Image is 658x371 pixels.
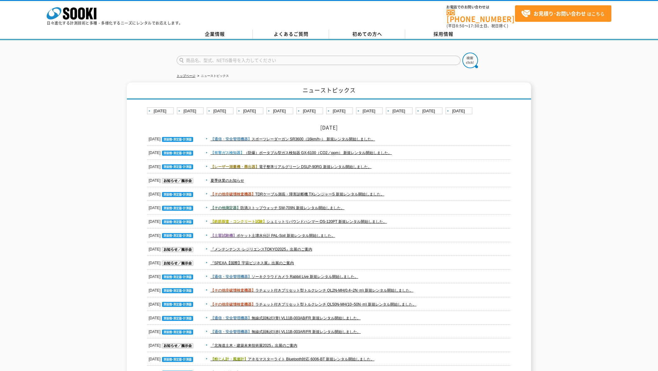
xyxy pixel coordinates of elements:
img: 測量機・測定器・計測器 [162,275,193,279]
a: 【土質試験機】ポケット土壌水分計 PAL-Soil 新規レンタル開始しました。 [211,233,335,238]
span: 【その他測定器】 [211,206,240,210]
img: お知らせ [162,343,193,348]
dt: [DATE] [149,284,195,294]
img: 測量機・測定器・計測器 [162,233,193,238]
a: トップページ [177,74,195,77]
img: 測量機・測定器・計測器 [162,302,193,307]
span: 【通信・安全管理機器】 [211,275,252,279]
dt: [DATE] [149,201,195,212]
dt: [DATE] [149,325,195,336]
span: 【通信・安全管理機器】 [211,137,252,141]
strong: お見積り･お問い合わせ [534,10,586,17]
a: [DATE] [147,107,175,115]
dt: [DATE] [149,160,195,171]
span: はこちら [521,9,605,18]
img: 測量機・測定器・計測器 [162,219,193,224]
p: 日々進化する計測技術と多種・多様化するニーズにレンタルでお応えします。 [47,21,183,25]
a: [DATE] [386,107,414,115]
a: 【鉄筋探査・コンクリート試験】シュミットリバウンドハンマー OS-120PT 新規レンタル開始しました。 [211,219,387,224]
a: [DATE] [296,107,325,115]
a: 【通信・安全管理機器】ソーキクラウドカメラ Rabbit Live 新規レンタル開始しました。 [211,275,358,279]
dt: [DATE] [149,339,195,349]
a: 【レーザー測量機・墨出器】電子整準リアルグリーン DSLP-90RG 新規レンタル開始しました。 [211,165,372,169]
a: 【その他非破壊検査機器】TDRケーブル測長・障害診断機 TXレンジャーS 新規レンタル開始しました。 [211,192,384,196]
li: ニューストピックス [196,73,229,79]
span: 初めての方へ [352,31,382,37]
img: 測量機・測定器・計測器 [162,164,193,169]
a: 夏季休業のお知らせ [211,178,244,183]
h2: [DATE] [147,124,511,131]
span: 【その他非破壊検査機器】 [211,192,255,196]
a: 【通信・安全管理機器】無線式回転灯(青) VL11B-003AB/FR 新規レンタル開始しました。 [211,316,361,320]
dt: [DATE] [149,298,195,308]
dt: [DATE] [149,187,195,198]
a: 【その他非破壊検査機器】ラチェット付きプリセット型トルクレンチ QL2N-MH(0.4~2N･m) 新規レンタル開始しました。 [211,288,413,293]
a: 企業情報 [177,30,253,39]
a: 【通信・安全管理機器】スポーツレーダーガン SR3600（16km/h~） 新規レンタル開始しました。 [211,137,375,141]
span: 【レーザー測量機・墨出器】 [211,165,259,169]
a: [DATE] [356,107,384,115]
input: 商品名、型式、NETIS番号を入力してください [177,56,461,65]
a: 【その他測定器】防滴ストップウォッチ SW-709N 新規レンタル開始しました。 [211,206,345,210]
span: お電話でのお問い合わせは [447,5,515,9]
img: 測量機・測定器・計測器 [162,206,193,211]
span: 【粉じん計・風速計】 [211,357,248,361]
span: 【その他非破壊検査機器】 [211,302,255,307]
img: お知らせ [162,261,193,266]
a: [DATE] [177,107,205,115]
a: 【有害ガス検知器】（防爆）ポータブル型ガス検知器 GX-6100（CO2／ppm） 新規レンタル開始しました。 [211,151,392,155]
a: 【通信・安全管理機器】無線式回転灯(赤) VL11B-003AR/FR 新規レンタル開始しました。 [211,330,361,334]
img: お知らせ [162,247,193,252]
dt: [DATE] [149,215,195,225]
a: 採用情報 [405,30,481,39]
span: 【その他非破壊検査機器】 [211,288,255,293]
a: 【その他非破壊検査機器】ラチェット付きプリセット型トルクレンチ QL50N-MH(10~50N･m) 新規レンタル開始しました。 [211,302,417,307]
img: 測量機・測定器・計測器 [162,151,193,156]
img: 測量機・測定器・計測器 [162,192,193,197]
dt: [DATE] [149,132,195,143]
span: 8:50 [456,23,465,29]
img: btn_search.png [462,53,478,68]
a: [DATE] [446,107,474,115]
img: 測量機・測定器・計測器 [162,316,193,321]
span: (平日 ～ 土日、祝日除く) [447,23,508,29]
a: 『メンテンナンス･レジリエンスTOKYO2025』出展のご案内 [211,247,312,251]
img: 測量機・測定器・計測器 [162,137,193,142]
span: 【通信・安全管理機器】 [211,330,252,334]
span: 【通信・安全管理機器】 [211,316,252,320]
a: [DATE] [416,107,444,115]
a: 『北海道土木・建築未来技術展2025』出展のご案内 [211,343,297,348]
img: 測量機・測定器・計測器 [162,330,193,335]
a: よくあるご質問 [253,30,329,39]
span: 【鉄筋探査・コンクリート試験】 [211,219,266,224]
a: 【粉じん計・風速計】アネモマスターライト Bluetooth対応 6006-BT 新規レンタル開始しました。 [211,357,374,361]
span: 【土質試験機】 [211,233,237,238]
dt: [DATE] [149,146,195,157]
dt: [DATE] [149,174,195,184]
a: [DATE] [237,107,265,115]
img: お知らせ [162,178,193,183]
a: [PHONE_NUMBER] [447,10,515,22]
a: お見積り･お問い合わせはこちら [515,5,611,22]
dt: [DATE] [149,352,195,363]
dt: [DATE] [149,256,195,267]
a: 初めての方へ [329,30,405,39]
dt: [DATE] [149,311,195,322]
dt: [DATE] [149,229,195,239]
a: 『SPEXA【国際】宇宙ビジネス展』出展のご案内 [211,261,294,265]
img: 測量機・測定器・計測器 [162,357,193,362]
a: [DATE] [207,107,235,115]
h1: ニューストピックス [127,82,531,100]
img: 測量機・測定器・計測器 [162,288,193,293]
a: [DATE] [326,107,354,115]
dt: [DATE] [149,270,195,280]
span: 【有害ガス検知器】 [211,151,244,155]
span: 17:30 [468,23,480,29]
dt: [DATE] [149,242,195,253]
a: [DATE] [266,107,295,115]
